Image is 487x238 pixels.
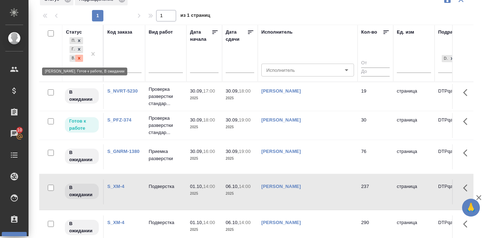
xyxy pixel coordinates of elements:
[361,29,377,36] div: Кол-во
[203,220,215,225] p: 14:00
[393,144,435,169] td: страница
[462,199,480,217] button: 🙏
[261,117,301,123] a: [PERSON_NAME]
[190,220,203,225] p: 01.10,
[107,149,139,154] a: S_GNRM-1380
[149,148,183,162] p: Приемка разверстки
[435,144,476,169] td: DTPqa
[190,124,219,131] p: 2025
[64,219,99,236] div: Исполнитель назначен, приступать к работе пока рано
[190,226,219,233] p: 2025
[261,149,301,154] a: [PERSON_NAME]
[149,219,183,226] p: Подверстка
[64,116,99,133] div: Исполнитель может приступить к работе
[239,149,251,154] p: 19:00
[69,220,94,234] p: В ожидании
[66,29,82,36] div: Статус
[203,88,215,94] p: 17:00
[190,88,203,94] p: 30.09,
[459,84,476,101] button: Здесь прячутся важные кнопки
[239,220,251,225] p: 14:00
[13,127,26,134] span: 10
[70,37,75,45] div: Подбор
[358,144,393,169] td: 76
[226,95,254,102] p: 2025
[438,29,475,36] div: Подразделение
[226,190,254,197] p: 2025
[358,84,393,109] td: 19
[239,184,251,189] p: 14:00
[435,113,476,138] td: DTPqa
[190,149,203,154] p: 30.09,
[226,149,239,154] p: 30.09,
[107,220,124,225] a: S_XM-4
[261,88,301,94] a: [PERSON_NAME]
[441,54,457,63] div: DTPqa
[226,220,239,225] p: 06.10,
[149,183,183,190] p: Подверстка
[226,29,247,43] div: Дата сдачи
[2,125,27,143] a: 10
[190,117,203,123] p: 30.09,
[203,149,215,154] p: 16:00
[64,183,99,200] div: Исполнитель назначен, приступать к работе пока рано
[64,148,99,165] div: Исполнитель назначен, приступать к работе пока рано
[342,65,352,75] button: Open
[397,29,414,36] div: Ед. изм
[239,117,251,123] p: 19:00
[393,179,435,204] td: страница
[358,113,393,138] td: 30
[203,184,215,189] p: 14:00
[261,220,301,225] a: [PERSON_NAME]
[190,155,219,162] p: 2025
[203,117,215,123] p: 18:00
[226,226,254,233] p: 2025
[180,11,210,21] span: из 1 страниц
[190,95,219,102] p: 2025
[69,184,94,198] p: В ожидании
[69,118,94,132] p: Готов к работе
[239,88,251,94] p: 18:00
[435,84,476,109] td: DTPqa
[149,86,183,107] p: Проверка разверстки стандар...
[69,89,94,103] p: В ожидании
[107,184,124,189] a: S_XM-4
[226,155,254,162] p: 2025
[69,36,84,45] div: Подбор, Готов к работе, В ожидании
[261,184,301,189] a: [PERSON_NAME]
[190,190,219,197] p: 2025
[69,45,84,54] div: Подбор, Готов к работе, В ожидании
[226,88,239,94] p: 30.09,
[261,29,293,36] div: Исполнитель
[465,200,477,215] span: 🙏
[442,55,448,63] div: DTPqa
[435,179,476,204] td: DTPqa
[107,117,132,123] a: S_PFZ-374
[69,149,94,163] p: В ожидании
[459,215,476,233] button: Здесь прячутся важные кнопки
[361,59,390,68] input: От
[459,113,476,130] button: Здесь прячутся важные кнопки
[226,117,239,123] p: 30.09,
[190,184,203,189] p: 01.10,
[107,29,132,36] div: Код заказа
[393,113,435,138] td: страница
[358,179,393,204] td: 237
[226,184,239,189] p: 06.10,
[459,144,476,162] button: Здесь прячутся важные кнопки
[107,88,138,94] a: S_NVRT-5230
[459,179,476,197] button: Здесь прячутся важные кнопки
[393,84,435,109] td: страница
[64,88,99,104] div: Исполнитель назначен, приступать к работе пока рано
[226,124,254,131] p: 2025
[190,29,211,43] div: Дата начала
[70,55,75,62] div: В ожидании
[361,68,390,76] input: До
[149,29,173,36] div: Вид работ
[70,46,75,53] div: Готов к работе
[149,115,183,136] p: Проверка разверстки стандар...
